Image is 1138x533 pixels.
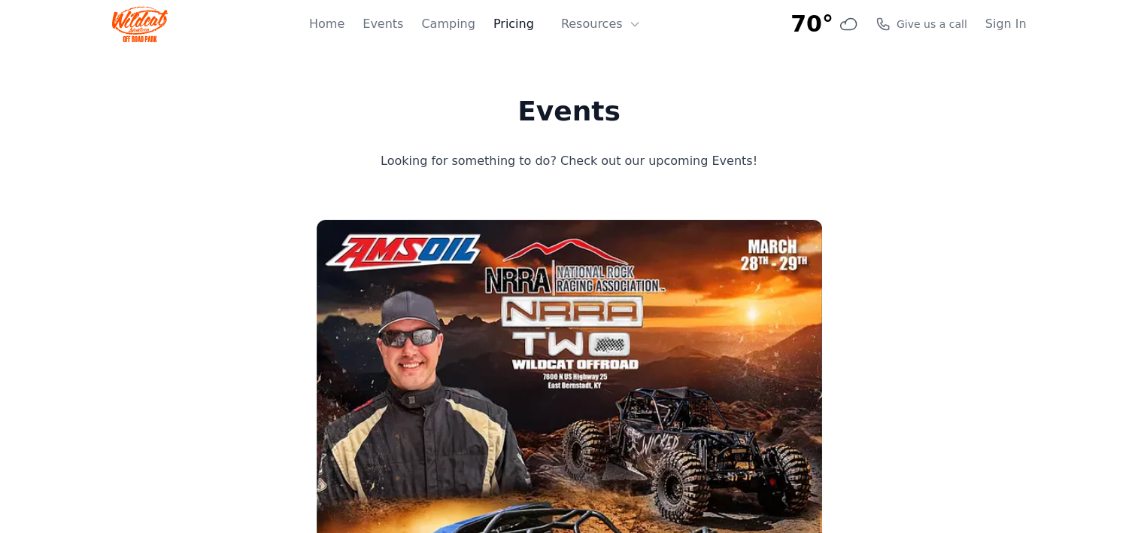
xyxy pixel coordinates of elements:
[309,15,344,33] a: Home
[320,151,818,172] p: Looking for something to do? Check out our upcoming Events!
[876,17,967,32] a: Give us a call
[897,17,967,32] span: Give us a call
[985,15,1027,33] a: Sign In
[552,9,650,39] button: Resources
[320,96,818,126] h1: Events
[791,11,833,38] span: 70°
[493,15,534,33] a: Pricing
[112,6,168,42] img: Wildcat Logo
[363,15,403,33] a: Events
[421,15,475,33] a: Camping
